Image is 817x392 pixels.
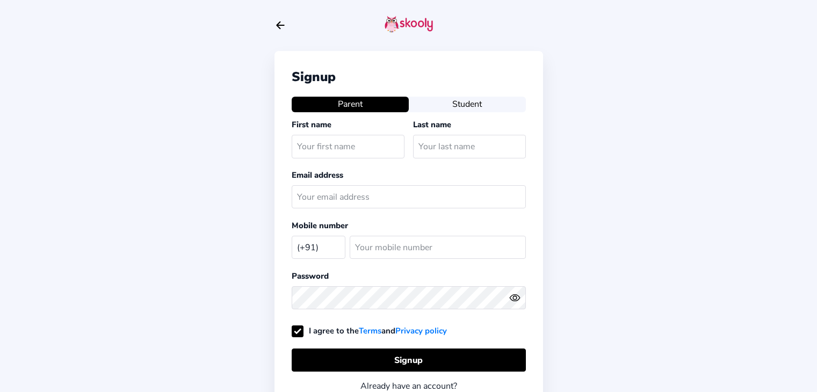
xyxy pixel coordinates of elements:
[292,68,526,85] div: Signup
[292,97,409,112] button: Parent
[509,292,525,303] button: eye outlineeye off outline
[292,135,404,158] input: Your first name
[292,380,526,392] div: Already have an account?
[292,325,447,336] label: I agree to the and
[292,170,343,180] label: Email address
[385,16,433,33] img: skooly-logo.png
[409,97,526,112] button: Student
[413,135,526,158] input: Your last name
[395,325,447,336] a: Privacy policy
[359,325,381,336] a: Terms
[350,236,526,259] input: Your mobile number
[292,185,526,208] input: Your email address
[292,349,526,372] button: Signup
[292,271,329,281] label: Password
[292,220,348,231] label: Mobile number
[509,292,520,303] ion-icon: eye outline
[413,119,451,130] label: Last name
[292,119,331,130] label: First name
[274,19,286,31] button: arrow back outline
